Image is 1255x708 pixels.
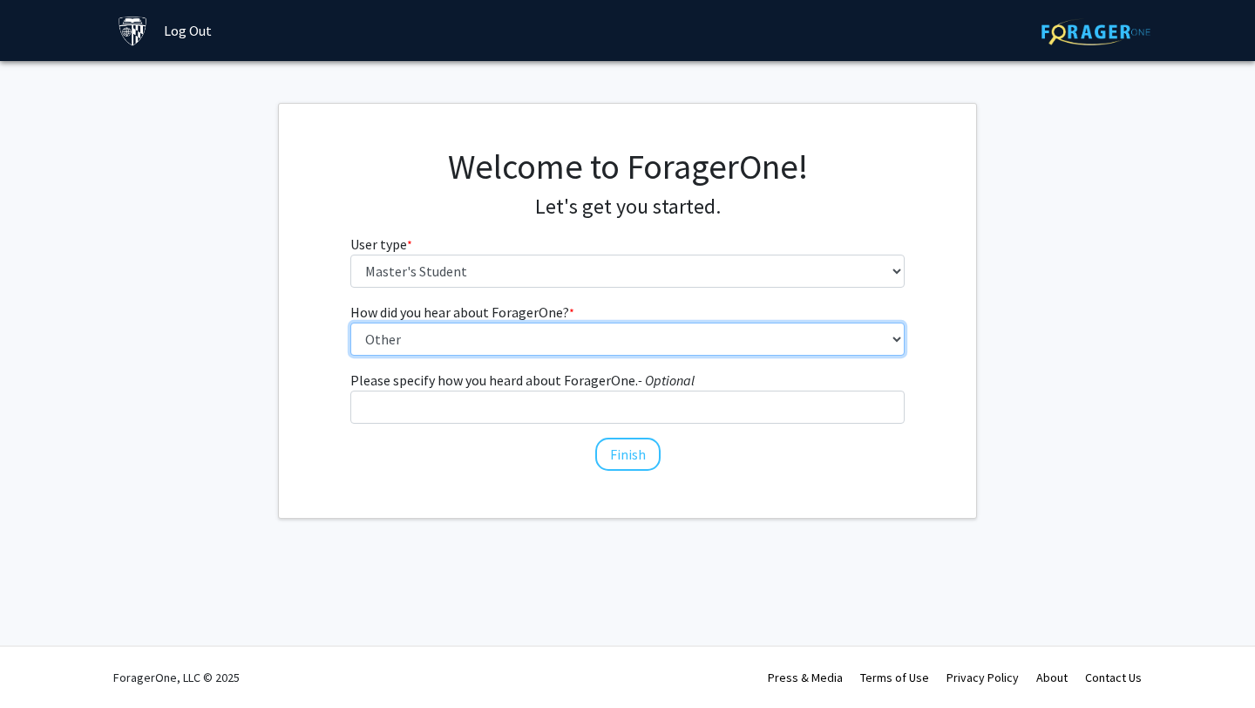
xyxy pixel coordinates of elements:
[350,194,906,220] h4: Let's get you started.
[350,146,906,187] h1: Welcome to ForagerOne!
[595,438,661,471] button: Finish
[350,302,574,323] label: How did you hear about ForagerOne?
[13,630,74,695] iframe: Chat
[350,371,638,389] span: Please specify how you heard about ForagerOne.
[118,16,148,46] img: Johns Hopkins University Logo
[350,234,412,255] label: User type
[946,670,1019,685] a: Privacy Policy
[1036,670,1068,685] a: About
[113,647,240,708] div: ForagerOne, LLC © 2025
[768,670,843,685] a: Press & Media
[860,670,929,685] a: Terms of Use
[638,371,695,389] i: - Optional
[1085,670,1142,685] a: Contact Us
[1041,18,1150,45] img: ForagerOne Logo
